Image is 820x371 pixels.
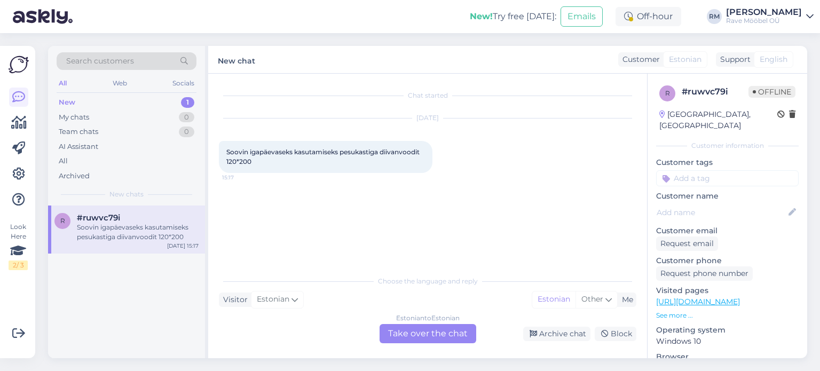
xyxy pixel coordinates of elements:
[77,213,120,223] span: #ruwvc79i
[470,10,556,23] div: Try free [DATE]:
[656,141,799,151] div: Customer information
[656,225,799,236] p: Customer email
[9,261,28,270] div: 2 / 3
[656,255,799,266] p: Customer phone
[726,8,802,17] div: [PERSON_NAME]
[656,285,799,296] p: Visited pages
[66,56,134,67] span: Search customers
[60,217,65,225] span: r
[656,311,799,320] p: See more ...
[657,207,786,218] input: Add name
[532,291,575,307] div: Estonian
[219,277,636,286] div: Choose the language and reply
[257,294,289,305] span: Estonian
[219,294,248,305] div: Visitor
[618,54,660,65] div: Customer
[656,325,799,336] p: Operating system
[748,86,795,98] span: Offline
[218,52,255,67] label: New chat
[59,156,68,167] div: All
[616,7,681,26] div: Off-hour
[179,127,194,137] div: 0
[523,327,590,341] div: Archive chat
[656,266,753,281] div: Request phone number
[59,171,90,181] div: Archived
[181,97,194,108] div: 1
[656,191,799,202] p: Customer name
[380,324,476,343] div: Take over the chat
[656,170,799,186] input: Add a tag
[9,222,28,270] div: Look Here
[59,112,89,123] div: My chats
[618,294,633,305] div: Me
[707,9,722,24] div: RM
[726,17,802,25] div: Rave Mööbel OÜ
[726,8,814,25] a: [PERSON_NAME]Rave Mööbel OÜ
[59,141,98,152] div: AI Assistant
[716,54,751,65] div: Support
[167,242,199,250] div: [DATE] 15:17
[9,54,29,75] img: Askly Logo
[470,11,493,21] b: New!
[59,127,98,137] div: Team chats
[656,297,740,306] a: [URL][DOMAIN_NAME]
[656,157,799,168] p: Customer tags
[595,327,636,341] div: Block
[760,54,787,65] span: English
[59,97,75,108] div: New
[219,113,636,123] div: [DATE]
[665,89,670,97] span: r
[222,173,262,181] span: 15:17
[170,76,196,90] div: Socials
[396,313,460,323] div: Estonian to Estonian
[561,6,603,27] button: Emails
[226,148,421,165] span: Soovin igapäevaseks kasutamiseks pesukastiga diivanvoodit 120*200
[669,54,701,65] span: Estonian
[659,109,777,131] div: [GEOGRAPHIC_DATA], [GEOGRAPHIC_DATA]
[57,76,69,90] div: All
[111,76,129,90] div: Web
[109,190,144,199] span: New chats
[656,236,718,251] div: Request email
[581,294,603,304] span: Other
[77,223,199,242] div: Soovin igapäevaseks kasutamiseks pesukastiga diivanvoodit 120*200
[179,112,194,123] div: 0
[219,91,636,100] div: Chat started
[682,85,748,98] div: # ruwvc79i
[656,351,799,362] p: Browser
[656,336,799,347] p: Windows 10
